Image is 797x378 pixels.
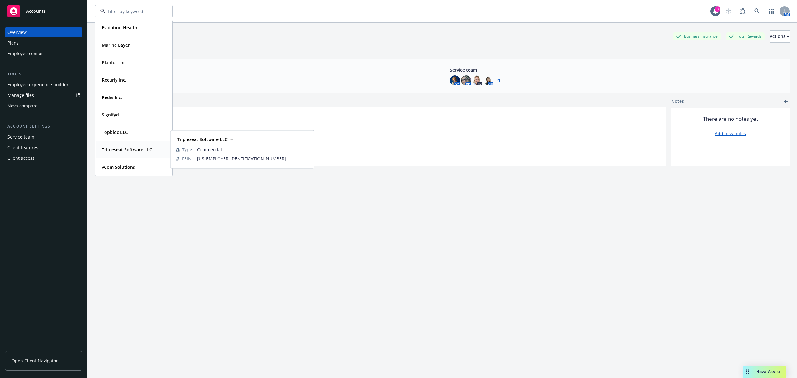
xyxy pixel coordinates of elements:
[756,369,781,374] span: Nova Assist
[102,164,135,170] strong: vCom Solutions
[5,38,82,48] a: Plans
[197,146,309,153] span: Commercial
[496,78,500,82] a: +1
[182,155,191,162] span: FEIN
[197,155,309,162] span: [US_EMPLOYER_IDENTIFICATION_NUMBER]
[102,42,130,48] strong: Marine Layer
[5,80,82,90] a: Employee experience builder
[743,366,751,378] div: Drag to move
[737,5,749,17] a: Report a Bug
[5,27,82,37] a: Overview
[7,38,19,48] div: Plans
[7,143,38,153] div: Client features
[673,32,721,40] div: Business Insurance
[5,2,82,20] a: Accounts
[715,130,746,137] a: Add new notes
[671,98,684,105] span: Notes
[5,132,82,142] a: Service team
[7,132,34,142] div: Service team
[450,75,460,85] img: photo
[765,5,778,17] a: Switch app
[782,98,790,105] a: add
[5,71,82,77] div: Tools
[715,6,720,12] div: 3
[722,5,735,17] a: Start snowing
[726,32,765,40] div: Total Rewards
[770,30,790,43] button: Actions
[5,101,82,111] a: Nova compare
[483,75,493,85] img: photo
[770,31,790,42] div: Actions
[182,146,192,153] span: Type
[177,136,228,142] strong: Tripleseat Software LLC
[102,59,127,65] strong: Planful, Inc.
[743,366,786,378] button: Nova Assist
[100,67,435,73] span: Account type
[7,49,44,59] div: Employee census
[5,143,82,153] a: Client features
[751,5,763,17] a: Search
[7,101,38,111] div: Nova compare
[26,9,46,14] span: Accounts
[7,90,34,100] div: Manage files
[102,147,152,153] strong: Tripleseat Software LLC
[105,8,160,15] input: Filter by keyword
[703,115,758,123] span: There are no notes yet
[5,90,82,100] a: Manage files
[12,357,58,364] span: Open Client Navigator
[102,77,126,83] strong: Recurly Inc.
[5,123,82,130] div: Account settings
[102,129,128,135] strong: Topbloc LLC
[100,79,435,85] span: EB
[102,25,137,31] strong: Evidation Health
[461,75,471,85] img: photo
[102,112,119,118] strong: Signifyd
[472,75,482,85] img: photo
[7,153,35,163] div: Client access
[7,80,68,90] div: Employee experience builder
[5,49,82,59] a: Employee census
[7,27,27,37] div: Overview
[450,67,785,73] span: Service team
[5,153,82,163] a: Client access
[102,94,122,100] strong: Redis Inc.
